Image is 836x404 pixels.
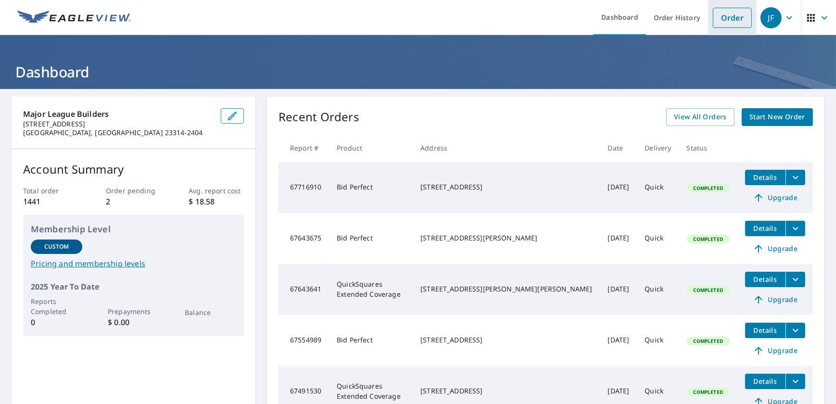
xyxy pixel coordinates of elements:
[785,323,805,338] button: filesDropdownBtn-67554989
[108,306,159,316] p: Prepayments
[420,284,592,294] div: [STREET_ADDRESS][PERSON_NAME][PERSON_NAME]
[44,242,69,251] p: Custom
[637,264,679,315] td: Quick
[742,108,813,126] a: Start New Order
[329,264,413,315] td: QuickSquares Extended Coverage
[637,213,679,264] td: Quick
[745,292,805,307] a: Upgrade
[420,335,592,345] div: [STREET_ADDRESS]
[189,196,244,207] p: $ 18.58
[751,275,780,284] span: Details
[413,134,600,162] th: Address
[600,134,637,162] th: Date
[785,374,805,389] button: filesDropdownBtn-67491530
[31,316,82,328] p: 0
[745,221,785,236] button: detailsBtn-67643675
[600,213,637,264] td: [DATE]
[751,326,780,335] span: Details
[785,272,805,287] button: filesDropdownBtn-67643641
[189,186,244,196] p: Avg. report cost
[745,343,805,358] a: Upgrade
[12,62,824,82] h1: Dashboard
[749,111,805,123] span: Start New Order
[751,243,799,254] span: Upgrade
[745,323,785,338] button: detailsBtn-67554989
[23,186,78,196] p: Total order
[688,338,729,344] span: Completed
[679,134,737,162] th: Status
[745,190,805,205] a: Upgrade
[420,182,592,192] div: [STREET_ADDRESS]
[279,213,329,264] td: 67643675
[23,128,213,137] p: [GEOGRAPHIC_DATA], [GEOGRAPHIC_DATA] 23314-2404
[31,223,236,236] p: Membership Level
[637,315,679,366] td: Quick
[279,162,329,213] td: 67716910
[329,315,413,366] td: Bid Perfect
[23,196,78,207] p: 1441
[745,374,785,389] button: detailsBtn-67491530
[751,192,799,203] span: Upgrade
[688,287,729,293] span: Completed
[688,236,729,242] span: Completed
[31,281,236,292] p: 2025 Year To Date
[760,7,782,28] div: JF
[23,120,213,128] p: [STREET_ADDRESS]
[31,258,236,269] a: Pricing and membership levels
[279,108,359,126] p: Recent Orders
[637,134,679,162] th: Delivery
[688,185,729,191] span: Completed
[713,8,752,28] a: Order
[600,162,637,213] td: [DATE]
[751,377,780,386] span: Details
[329,162,413,213] td: Bid Perfect
[17,11,131,25] img: EV Logo
[751,294,799,305] span: Upgrade
[23,161,244,178] p: Account Summary
[785,170,805,185] button: filesDropdownBtn-67716910
[420,386,592,396] div: [STREET_ADDRESS]
[329,213,413,264] td: Bid Perfect
[23,108,213,120] p: Major League Builders
[31,296,82,316] p: Reports Completed
[785,221,805,236] button: filesDropdownBtn-67643675
[745,241,805,256] a: Upgrade
[751,345,799,356] span: Upgrade
[745,170,785,185] button: detailsBtn-67716910
[666,108,735,126] a: View All Orders
[108,316,159,328] p: $ 0.00
[279,264,329,315] td: 67643641
[600,315,637,366] td: [DATE]
[751,224,780,233] span: Details
[329,134,413,162] th: Product
[674,111,727,123] span: View All Orders
[185,307,236,317] p: Balance
[688,389,729,395] span: Completed
[637,162,679,213] td: Quick
[745,272,785,287] button: detailsBtn-67643641
[106,196,161,207] p: 2
[420,233,592,243] div: [STREET_ADDRESS][PERSON_NAME]
[600,264,637,315] td: [DATE]
[751,173,780,182] span: Details
[106,186,161,196] p: Order pending
[279,134,329,162] th: Report #
[279,315,329,366] td: 67554989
